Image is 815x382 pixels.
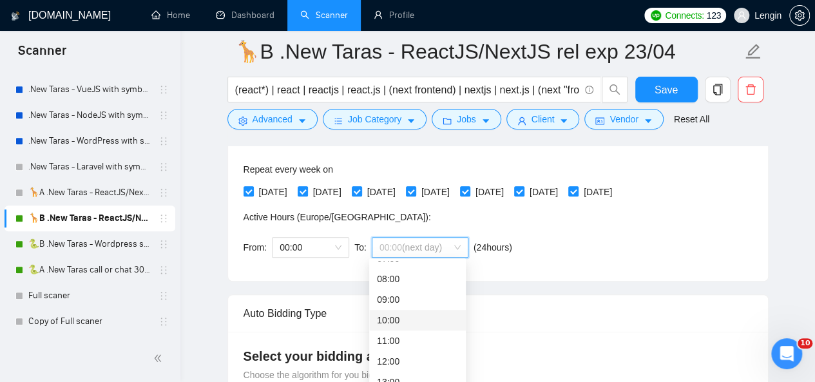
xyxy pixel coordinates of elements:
span: Job Category [348,112,401,126]
h4: Select your bidding algorithm: [244,347,753,365]
a: .New Taras - WordPress with symbols [28,128,151,154]
a: dashboardDashboard [216,10,274,21]
span: double-left [153,352,166,365]
input: Scanner name... [235,35,742,68]
span: edit [745,43,762,60]
a: .New Taras - VueJS with symbols [28,77,151,102]
span: bars [334,116,343,126]
a: .New Taras - Laravel with symbols [28,154,151,180]
a: 🐍A .New Taras call or chat 30%view 0 reply 23/04 [28,257,151,283]
a: Copy of Full scaner [28,309,151,334]
a: .New Taras - NodeJS with symbols [28,102,151,128]
span: caret-down [407,116,416,126]
span: Repeat every week on [244,164,333,175]
a: userProfile [374,10,414,21]
span: holder [158,239,169,249]
span: delete [738,84,763,95]
span: Client [532,112,555,126]
span: user [517,116,526,126]
span: [DATE] [254,185,292,199]
a: ReactJS/NextJS for daily base [28,334,151,360]
span: holder [158,291,169,301]
div: 09:00 [377,292,458,307]
img: logo [11,6,20,26]
span: holder [158,84,169,95]
span: From: [244,242,267,253]
span: [DATE] [416,185,455,199]
img: upwork-logo.png [651,10,661,21]
a: 🐍B .New Taras - Wordpress short 23/04 [28,231,151,257]
span: To: [354,242,367,253]
span: Active Hours ( Europe/[GEOGRAPHIC_DATA] ): [244,212,431,222]
span: setting [238,116,247,126]
button: idcardVendorcaret-down [584,109,663,129]
div: 12:00 [377,354,458,368]
span: holder [158,162,169,172]
button: delete [738,77,763,102]
a: homeHome [151,10,190,21]
span: folder [443,116,452,126]
span: [DATE] [362,185,401,199]
a: searchScanner [300,10,348,21]
a: setting [789,10,810,21]
span: idcard [595,116,604,126]
span: caret-down [559,116,568,126]
span: search [602,84,627,95]
span: Save [655,82,678,98]
button: Save [635,77,698,102]
span: caret-down [481,116,490,126]
button: search [602,77,628,102]
span: holder [158,136,169,146]
button: barsJob Categorycaret-down [323,109,427,129]
span: [DATE] [579,185,617,199]
span: copy [705,84,730,95]
button: settingAdvancedcaret-down [227,109,318,129]
span: holder [158,265,169,275]
span: Scanner [8,41,77,68]
span: (next day) [402,242,442,253]
span: holder [158,110,169,120]
div: Auto Bidding Type [244,295,753,332]
span: Jobs [457,112,476,126]
span: holder [158,213,169,224]
a: 🦒A .New Taras - ReactJS/NextJS usual 23/04 [28,180,151,205]
div: 11:00 [377,334,458,348]
span: [DATE] [524,185,563,199]
span: info-circle [585,86,593,94]
button: userClientcaret-down [506,109,580,129]
span: 00:00 [280,238,341,257]
button: folderJobscaret-down [432,109,501,129]
iframe: Intercom live chat [771,338,802,369]
span: caret-down [298,116,307,126]
span: Vendor [609,112,638,126]
span: user [737,11,746,20]
div: 10:00 [377,313,458,327]
span: [DATE] [308,185,347,199]
a: Reset All [674,112,709,126]
span: holder [158,316,169,327]
a: Full scaner [28,283,151,309]
span: 123 [706,8,720,23]
a: 🦒B .New Taras - ReactJS/NextJS rel exp 23/04 [28,205,151,231]
div: 08:00 [377,272,458,286]
span: Connects: [665,8,704,23]
span: Advanced [253,112,292,126]
span: 10 [798,338,812,349]
span: holder [158,187,169,198]
span: [DATE] [470,185,509,199]
span: ( 24 hours) [474,242,512,253]
span: caret-down [644,116,653,126]
button: setting [789,5,810,26]
span: 00:00 [379,238,461,257]
input: Search Freelance Jobs... [235,82,579,98]
button: copy [705,77,731,102]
